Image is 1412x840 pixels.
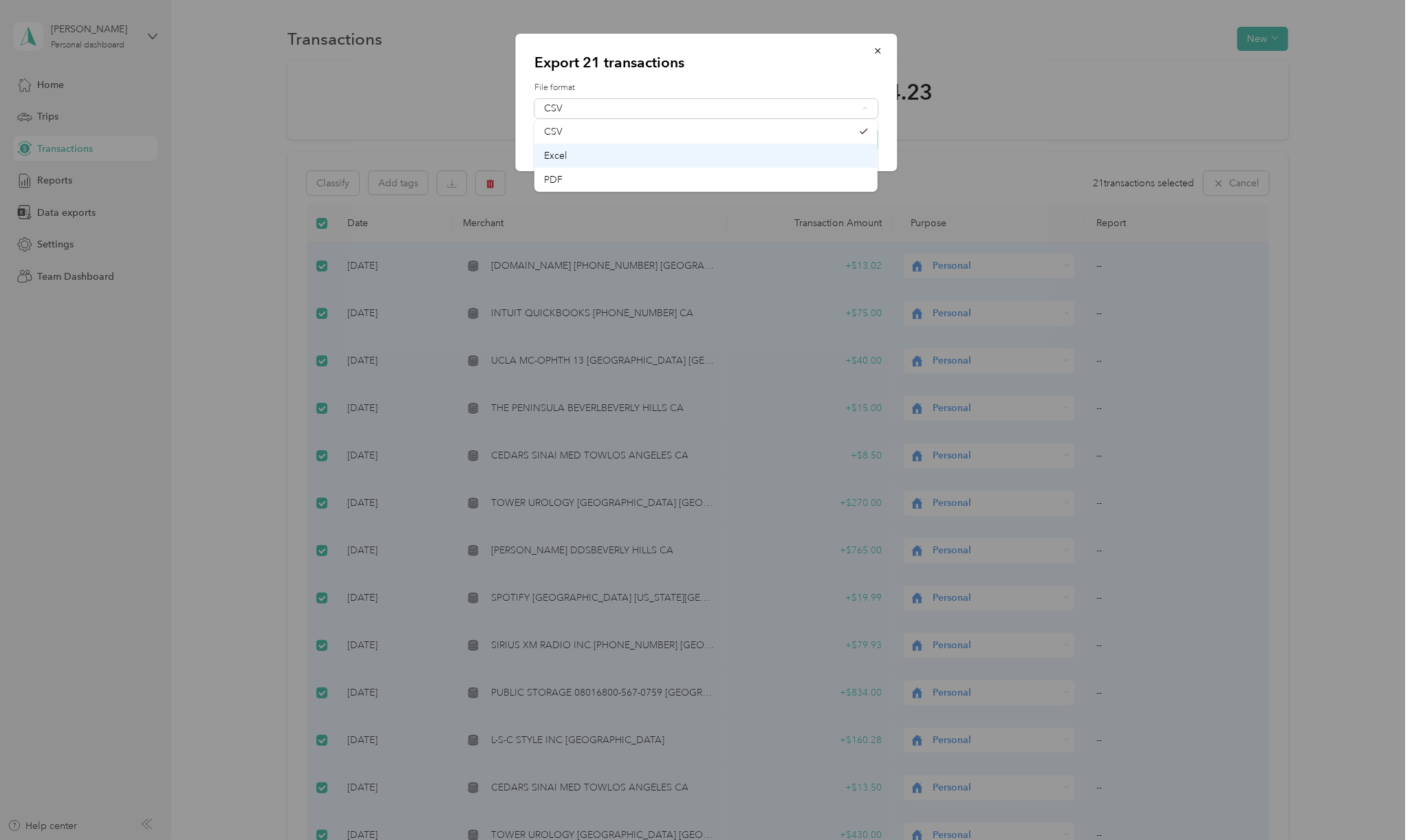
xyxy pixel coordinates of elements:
[544,124,852,139] div: CSV
[1335,763,1412,840] iframe: Everlance-gr Chat Button Frame
[544,104,857,113] div: CSV
[544,148,868,163] div: Excel
[534,82,878,94] label: File format
[534,53,878,72] p: Export 21 transactions
[544,173,868,187] div: PDF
